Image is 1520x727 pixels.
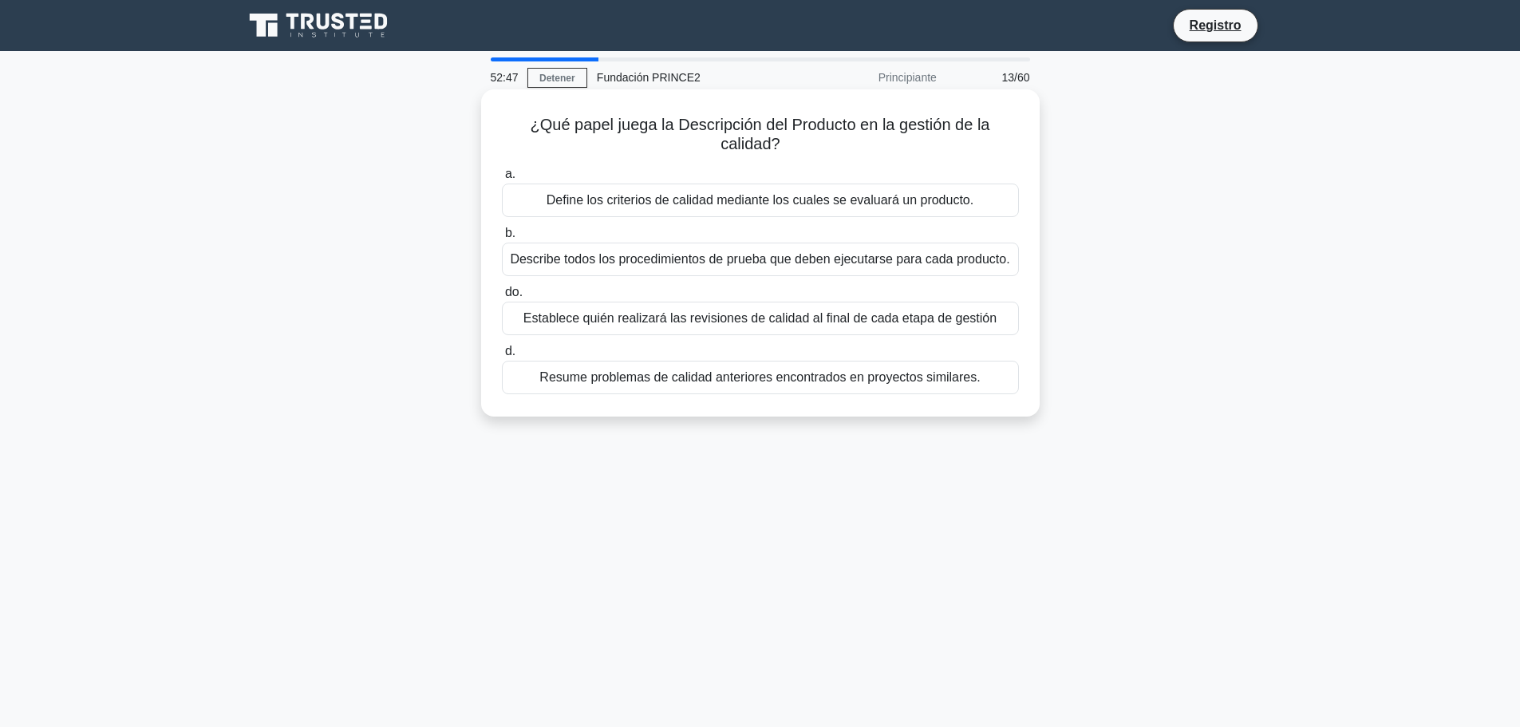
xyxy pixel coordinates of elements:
[597,71,701,84] font: Fundación PRINCE2
[539,370,980,384] font: Resume problemas de calidad anteriores encontrados en proyectos similares.
[531,116,990,152] font: ¿Qué papel juega la Descripción del Producto en la gestión de la calidad?
[510,252,1009,266] font: Describe todos los procedimientos de prueba que deben ejecutarse para cada producto.
[505,226,515,239] font: b.
[527,68,587,88] a: Detener
[523,311,997,325] font: Establece quién realizará las revisiones de calidad al final de cada etapa de gestión
[547,193,973,207] font: Define los criterios de calidad mediante los cuales se evaluará un producto.
[878,71,937,84] font: Principiante
[1190,18,1242,32] font: Registro
[539,73,575,84] font: Detener
[491,71,519,84] font: 52:47
[505,167,515,180] font: a.
[505,285,523,298] font: do.
[1001,71,1029,84] font: 13/60
[505,344,515,358] font: d.
[1180,15,1251,35] a: Registro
